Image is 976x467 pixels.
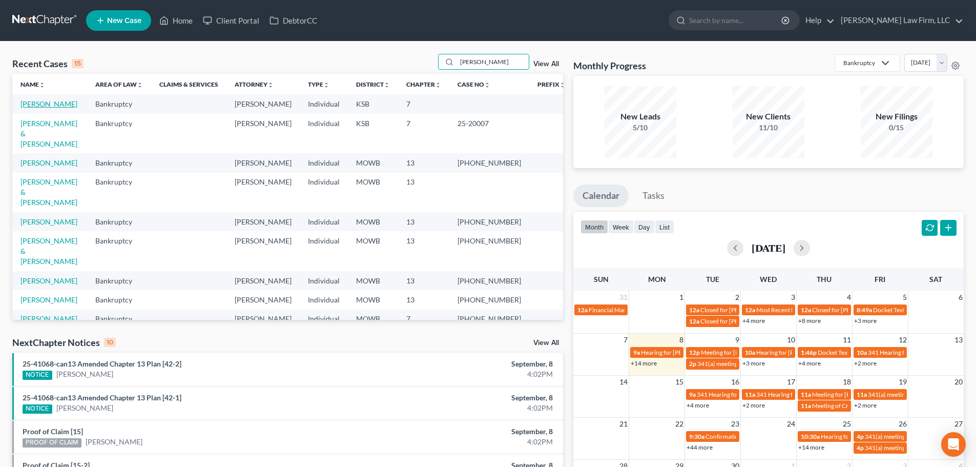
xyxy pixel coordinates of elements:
i: unfold_more [323,82,329,88]
a: View All [533,339,559,347]
td: 13 [398,290,449,309]
span: 2 [734,291,740,303]
span: 9 [734,334,740,346]
span: 12a [689,317,699,325]
a: Calendar [573,185,629,207]
td: 7 [398,310,449,329]
span: 15 [674,376,684,388]
span: 9a [689,391,696,398]
td: [PERSON_NAME] [226,310,300,329]
span: 12a [801,306,811,314]
td: MOWB [348,173,398,212]
a: +2 more [854,401,877,409]
span: 10:30a [801,433,820,440]
div: September, 8 [383,359,553,369]
span: 17 [786,376,796,388]
span: 8 [678,334,684,346]
a: [PERSON_NAME] [56,369,113,379]
span: 341(a) meeting for [PERSON_NAME] [865,444,964,452]
span: 12a [689,306,699,314]
th: Claims & Services [151,74,226,94]
a: Nameunfold_more [20,80,45,88]
i: unfold_more [484,82,490,88]
td: MOWB [348,231,398,271]
a: [PERSON_NAME] [20,314,77,323]
a: +4 more [687,401,709,409]
span: 20 [953,376,964,388]
div: 5/10 [605,123,676,133]
td: MOWB [348,212,398,231]
a: Help [800,11,835,30]
span: 4p [857,444,864,452]
a: +4 more [742,317,765,324]
span: 11 [842,334,852,346]
span: 10a [857,349,867,356]
td: 25-20007 [449,114,529,153]
div: 0/15 [861,123,932,133]
div: September, 8 [383,393,553,403]
a: [PERSON_NAME] & [PERSON_NAME] [20,236,77,266]
a: [PERSON_NAME] [56,403,113,413]
td: Individual [300,173,348,212]
span: 11a [857,391,867,398]
span: Closed for [PERSON_NAME] [700,306,777,314]
td: 13 [398,173,449,212]
a: +2 more [854,359,877,367]
a: Prefixunfold_more [537,80,566,88]
div: Recent Cases [12,57,84,70]
td: [PERSON_NAME] [226,94,300,113]
span: 341 Hearing for [PERSON_NAME] [697,391,788,398]
span: 7 [622,334,629,346]
div: 4:02PM [383,403,553,413]
a: [PERSON_NAME] [20,276,77,285]
div: PROOF OF CLAIM [23,438,81,448]
i: unfold_more [435,82,441,88]
td: [PERSON_NAME] [226,153,300,172]
a: [PERSON_NAME] [20,295,77,304]
button: week [608,220,634,234]
span: Docket Text: for [818,349,860,356]
a: +3 more [854,317,877,324]
span: 23 [730,418,740,430]
td: Bankruptcy [87,173,151,212]
a: DebtorCC [264,11,322,30]
a: Area of Lawunfold_more [95,80,143,88]
a: +14 more [798,443,824,451]
td: MOWB [348,290,398,309]
div: NextChapter Notices [12,336,116,349]
span: Mon [648,275,666,283]
span: 2p [689,360,696,368]
div: 4:02PM [383,437,553,447]
a: +44 more [687,443,713,451]
span: 341(a) meeting for [PERSON_NAME] [865,433,964,440]
td: 13 [398,231,449,271]
td: [PERSON_NAME] [226,271,300,290]
span: Wed [760,275,777,283]
a: Client Portal [198,11,264,30]
td: Bankruptcy [87,114,151,153]
a: [PERSON_NAME] Law Firm, LLC [836,11,963,30]
span: Sat [929,275,942,283]
span: 31 [618,291,629,303]
td: [PHONE_NUMBER] [449,153,529,172]
a: [PERSON_NAME] [86,437,142,447]
a: Home [154,11,198,30]
span: 14 [618,376,629,388]
span: 11a [801,402,811,410]
a: [PERSON_NAME] & [PERSON_NAME] [20,177,77,207]
span: 18 [842,376,852,388]
td: [PHONE_NUMBER] [449,271,529,290]
td: MOWB [348,271,398,290]
span: 1:46p [801,349,817,356]
a: +14 more [631,359,657,367]
span: 6 [958,291,964,303]
h3: Monthly Progress [573,59,646,72]
span: 8:49a [857,306,872,314]
td: Bankruptcy [87,231,151,271]
td: Bankruptcy [87,153,151,172]
span: 9a [633,349,640,356]
span: Docket Text: for [PERSON_NAME] [873,306,965,314]
div: 10 [104,338,116,347]
span: 11a [801,391,811,398]
a: +4 more [798,359,821,367]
